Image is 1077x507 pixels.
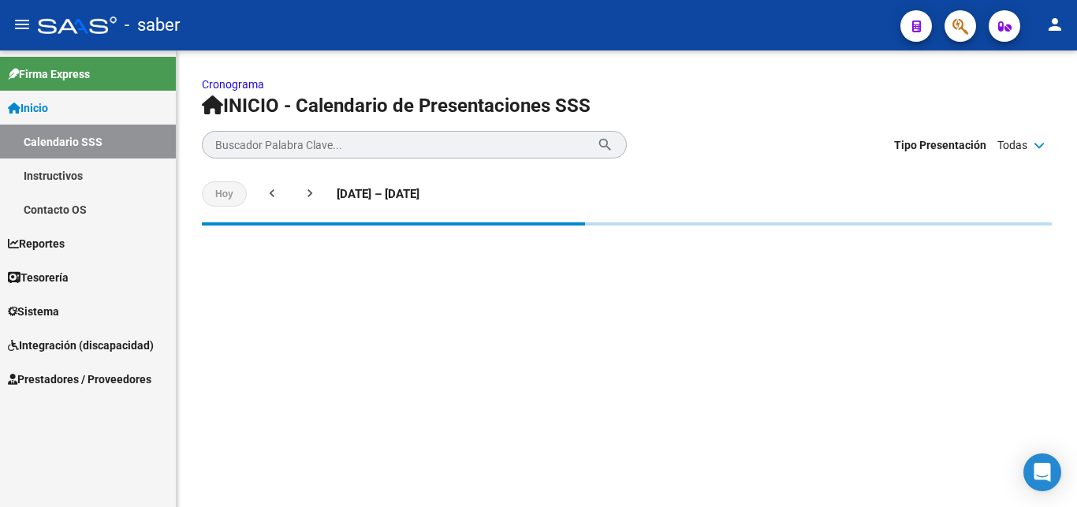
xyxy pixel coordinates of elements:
[202,181,247,207] button: Hoy
[302,185,318,201] mat-icon: chevron_right
[202,78,264,91] a: Cronograma
[894,136,986,154] span: Tipo Presentación
[8,371,151,388] span: Prestadores / Proveedores
[8,65,90,83] span: Firma Express
[8,269,69,286] span: Tesorería
[202,95,591,117] span: INICIO - Calendario de Presentaciones SSS
[13,15,32,34] mat-icon: menu
[997,136,1027,154] span: Todas
[337,185,419,203] span: [DATE] – [DATE]
[8,337,154,354] span: Integración (discapacidad)
[8,99,48,117] span: Inicio
[597,135,613,154] mat-icon: search
[125,8,180,43] span: - saber
[264,185,280,201] mat-icon: chevron_left
[1045,15,1064,34] mat-icon: person
[8,235,65,252] span: Reportes
[1023,453,1061,491] div: Open Intercom Messenger
[8,303,59,320] span: Sistema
